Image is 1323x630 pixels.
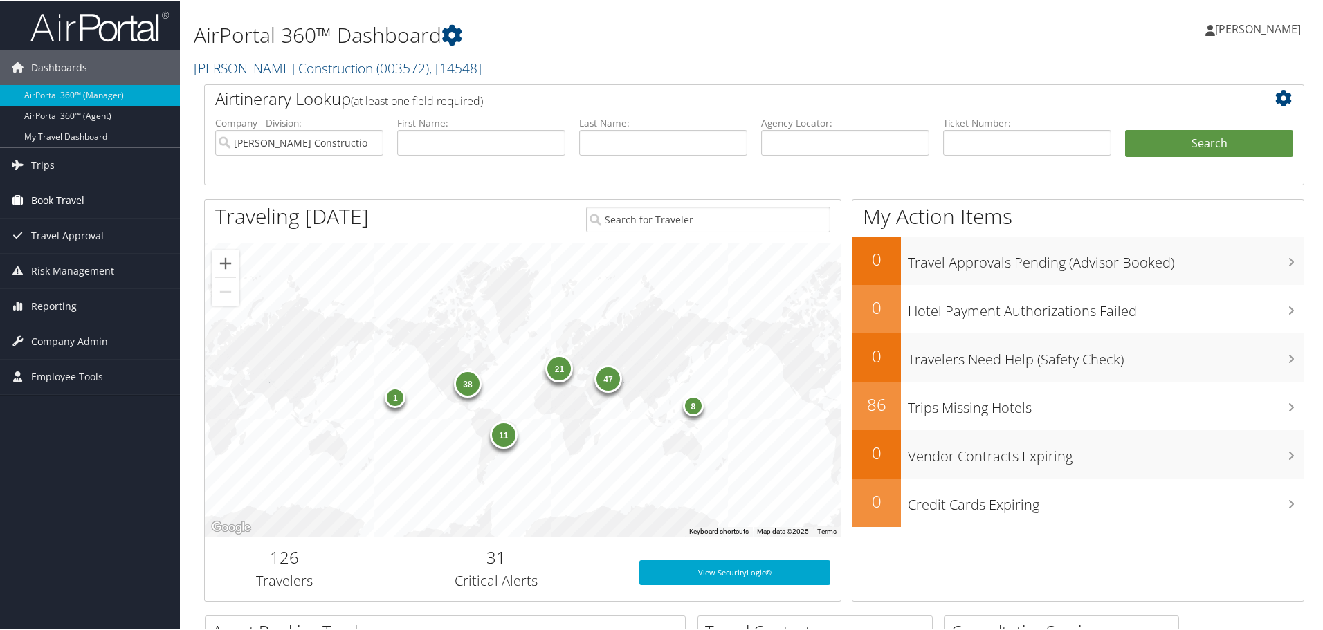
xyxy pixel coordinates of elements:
[194,19,941,48] h1: AirPortal 360™ Dashboard
[194,57,482,76] a: [PERSON_NAME] Construction
[943,115,1111,129] label: Ticket Number:
[31,323,108,358] span: Company Admin
[1125,129,1293,156] button: Search
[489,420,517,447] div: 11
[908,390,1304,416] h3: Trips Missing Hotels
[852,477,1304,526] a: 0Credit Cards Expiring
[689,526,749,535] button: Keyboard shortcuts
[761,115,929,129] label: Agency Locator:
[397,115,565,129] label: First Name:
[545,353,573,381] div: 21
[31,358,103,393] span: Employee Tools
[31,288,77,322] span: Reporting
[429,57,482,76] span: , [ 14548 ]
[212,277,239,304] button: Zoom out
[908,342,1304,368] h3: Travelers Need Help (Safety Check)
[586,205,830,231] input: Search for Traveler
[852,246,901,270] h2: 0
[817,526,837,534] a: Terms (opens in new tab)
[683,393,704,414] div: 8
[31,217,104,252] span: Travel Approval
[579,115,747,129] label: Last Name:
[208,517,254,535] img: Google
[454,369,482,396] div: 38
[852,332,1304,380] a: 0Travelers Need Help (Safety Check)
[908,487,1304,513] h3: Credit Cards Expiring
[852,429,1304,477] a: 0Vendor Contracts Expiring
[852,235,1304,284] a: 0Travel Approvals Pending (Advisor Booked)
[757,526,809,534] span: Map data ©2025
[212,248,239,276] button: Zoom in
[594,363,622,391] div: 47
[215,86,1202,109] h2: Airtinerary Lookup
[1205,7,1315,48] a: [PERSON_NAME]
[852,343,901,367] h2: 0
[215,201,369,230] h1: Traveling [DATE]
[30,9,169,41] img: airportal-logo.png
[639,559,830,584] a: View SecurityLogic®
[374,544,619,568] h2: 31
[351,92,483,107] span: (at least one field required)
[215,115,383,129] label: Company - Division:
[852,284,1304,332] a: 0Hotel Payment Authorizations Failed
[852,391,901,415] h2: 86
[376,57,429,76] span: ( 003572 )
[852,488,901,512] h2: 0
[31,49,87,84] span: Dashboards
[31,252,114,287] span: Risk Management
[852,201,1304,230] h1: My Action Items
[908,438,1304,465] h3: Vendor Contracts Expiring
[215,544,354,568] h2: 126
[31,147,55,181] span: Trips
[852,380,1304,429] a: 86Trips Missing Hotels
[852,440,901,463] h2: 0
[374,570,619,589] h3: Critical Alerts
[208,517,254,535] a: Open this area in Google Maps (opens a new window)
[852,295,901,318] h2: 0
[908,245,1304,271] h3: Travel Approvals Pending (Advisor Booked)
[908,293,1304,319] h3: Hotel Payment Authorizations Failed
[215,570,354,589] h3: Travelers
[31,182,84,216] span: Book Travel
[1215,20,1301,35] span: [PERSON_NAME]
[385,386,405,407] div: 1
